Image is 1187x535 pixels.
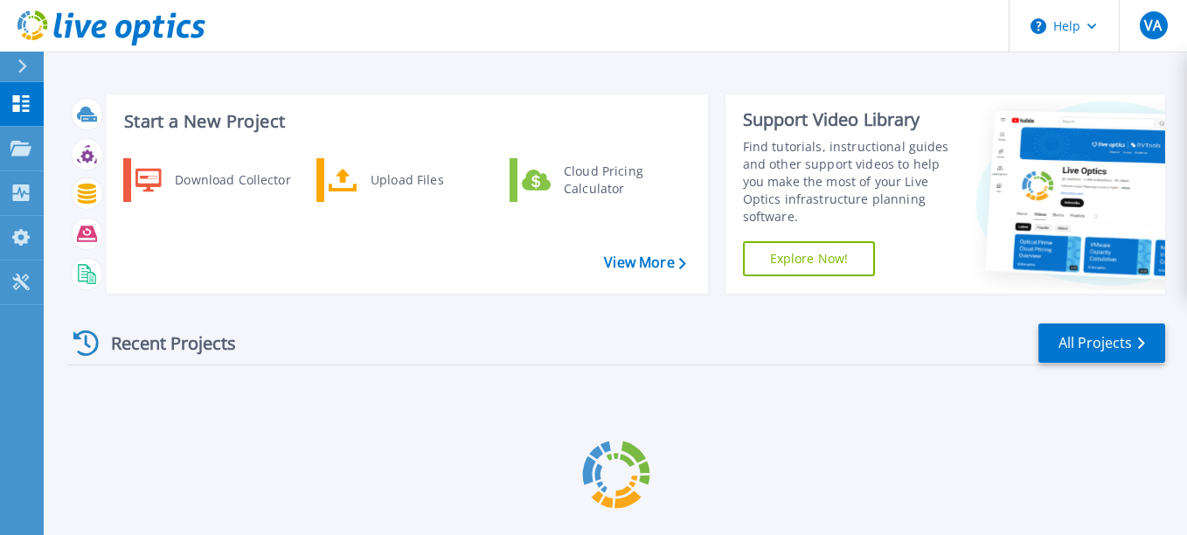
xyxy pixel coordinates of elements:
[743,138,961,226] div: Find tutorials, instructional guides and other support videos to help you make the most of your L...
[1038,323,1165,363] a: All Projects
[743,241,876,276] a: Explore Now!
[743,108,961,131] div: Support Video Library
[604,254,685,271] a: View More
[166,163,298,198] div: Download Collector
[510,158,689,202] a: Cloud Pricing Calculator
[316,158,496,202] a: Upload Files
[362,163,491,198] div: Upload Files
[123,158,302,202] a: Download Collector
[67,322,260,365] div: Recent Projects
[124,112,685,131] h3: Start a New Project
[1144,18,1162,32] span: VA
[555,163,684,198] div: Cloud Pricing Calculator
